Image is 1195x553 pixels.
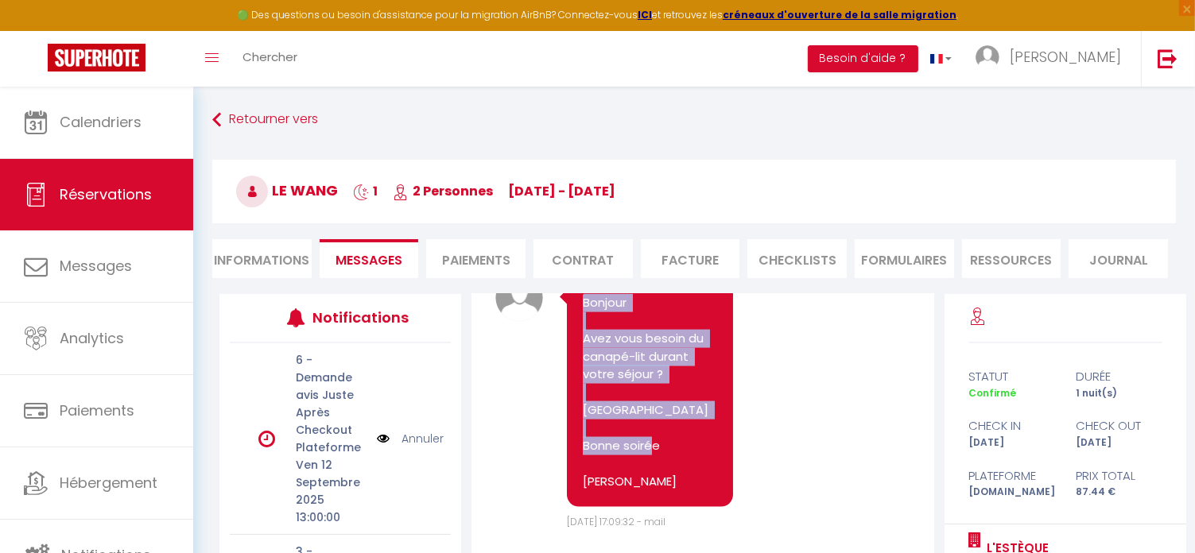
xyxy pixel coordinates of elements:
li: Paiements [426,239,526,278]
span: [PERSON_NAME] [1010,47,1121,67]
div: statut [958,367,1065,386]
pre: Bonjour Avez vous besoin du canapé-lit durant votre séjour ? [GEOGRAPHIC_DATA] Bonne soirée [PERS... [583,294,717,491]
p: 6 - Demande avis Juste Après Checkout Plateforme [296,351,367,456]
span: [DATE] - [DATE] [508,182,615,200]
a: ... [PERSON_NAME] [964,31,1141,87]
div: [DOMAIN_NAME] [958,485,1065,500]
li: Contrat [533,239,633,278]
a: Retourner vers [212,106,1176,134]
div: Plateforme [958,466,1065,485]
iframe: Chat [1127,481,1183,541]
div: 1 nuit(s) [1065,386,1173,401]
li: Facture [641,239,740,278]
div: check out [1065,416,1173,435]
p: Ven 12 Septembre 2025 13:00:00 [296,456,367,526]
img: avatar.png [495,274,543,322]
button: Ouvrir le widget de chat LiveChat [13,6,60,54]
span: Chercher [242,48,297,65]
span: Messages [336,251,402,269]
span: Analytics [60,328,124,348]
div: Prix total [1065,466,1173,485]
span: Réservations [60,184,152,204]
li: Informations [212,239,312,278]
div: check in [958,416,1065,435]
li: FORMULAIRES [855,239,954,278]
img: Super Booking [48,44,145,72]
img: NO IMAGE [377,430,390,447]
a: créneaux d'ouverture de la salle migration [723,8,956,21]
li: CHECKLISTS [747,239,847,278]
button: Besoin d'aide ? [808,45,918,72]
img: ... [976,45,999,69]
span: Calendriers [60,112,142,132]
a: Chercher [231,31,309,87]
li: Ressources [962,239,1061,278]
h3: Notifications [312,300,405,335]
span: 2 Personnes [393,182,493,200]
span: Confirmé [969,386,1017,400]
li: Journal [1069,239,1168,278]
span: Le Wang [236,180,338,200]
div: 87.44 € [1065,485,1173,500]
div: [DATE] [1065,435,1173,451]
img: logout [1158,48,1178,68]
span: 1 [353,182,378,200]
span: Messages [60,256,132,276]
div: [DATE] [958,435,1065,451]
a: ICI [638,8,652,21]
a: Annuler [402,430,444,447]
span: Hébergement [60,473,157,493]
span: Paiements [60,400,134,420]
div: durée [1065,367,1173,386]
span: [DATE] 17:09:32 - mail [567,515,665,528]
